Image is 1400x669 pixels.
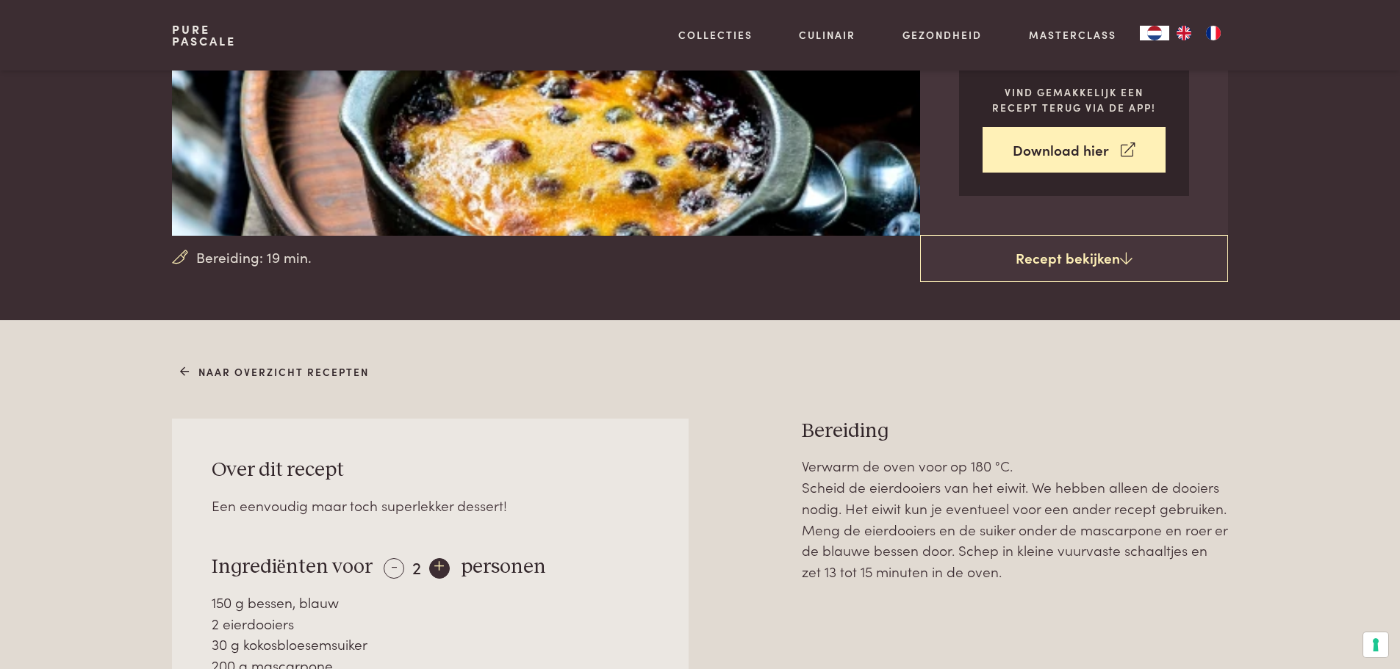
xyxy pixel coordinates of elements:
a: Culinair [799,27,855,43]
div: 150 g bessen, blauw [212,592,650,613]
p: Verwarm de oven voor op 180 °C. Scheid de eierdooiers van het eiwit. We hebben alleen de dooiers ... [802,455,1228,582]
button: Uw voorkeuren voor toestemming voor trackingtechnologieën [1363,632,1388,657]
a: NL [1140,26,1169,40]
span: 2 [412,554,421,579]
h3: Over dit recept [212,458,650,483]
a: Gezondheid [902,27,982,43]
aside: Language selected: Nederlands [1140,26,1228,40]
p: Vind gemakkelijk een recept terug via de app! [983,84,1166,115]
div: Een eenvoudig maar toch superlekker dessert! [212,495,650,516]
a: Naar overzicht recepten [180,364,369,380]
a: Recept bekijken [920,235,1228,282]
a: Download hier [983,127,1166,173]
h3: Bereiding [802,419,1228,444]
div: 30 g kokosbloesemsuiker [212,634,650,655]
ul: Language list [1169,26,1228,40]
div: - [384,558,404,579]
span: personen [461,557,546,577]
span: Bereiding: 19 min. [196,247,312,268]
div: + [429,558,450,579]
span: Ingrediënten voor [212,557,373,577]
a: Collecties [678,27,753,43]
a: EN [1169,26,1199,40]
a: FR [1199,26,1228,40]
div: 2 eierdooiers [212,613,650,634]
div: Language [1140,26,1169,40]
a: PurePascale [172,23,236,47]
a: Masterclass [1029,27,1116,43]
